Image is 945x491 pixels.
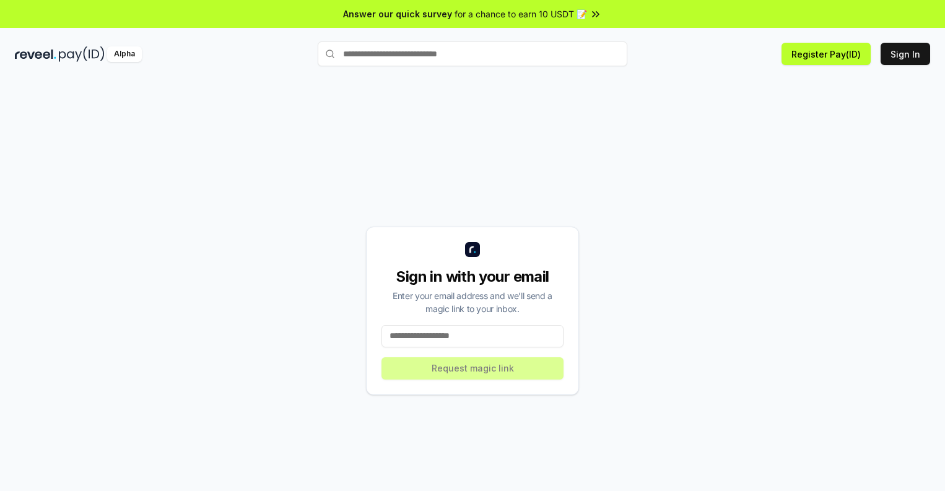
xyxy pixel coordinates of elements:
button: Register Pay(ID) [782,43,871,65]
div: Sign in with your email [381,267,564,287]
span: Answer our quick survey [343,7,452,20]
img: reveel_dark [15,46,56,62]
div: Alpha [107,46,142,62]
span: for a chance to earn 10 USDT 📝 [455,7,587,20]
img: logo_small [465,242,480,257]
img: pay_id [59,46,105,62]
div: Enter your email address and we’ll send a magic link to your inbox. [381,289,564,315]
button: Sign In [881,43,930,65]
